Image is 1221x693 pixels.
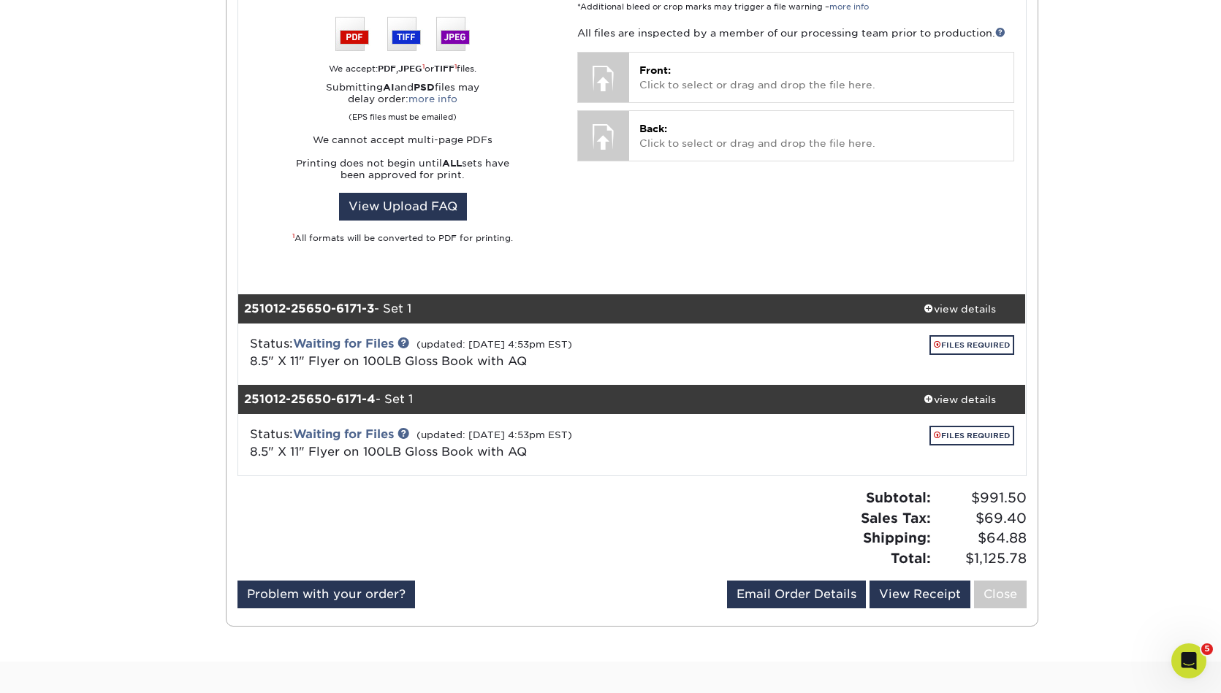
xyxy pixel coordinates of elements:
button: Emoji picker [46,478,58,490]
sup: 1 [454,63,457,70]
button: Home [229,6,256,34]
img: We accept: PSD, TIFF, or JPEG (JPG) [335,17,470,51]
b: Image Resolution - Too High (Sets 2-4) [23,402,218,428]
span: Front: [639,64,671,76]
strong: 251012-25650-6171-3 [244,302,374,315]
button: Send a message… [249,472,274,496]
a: View Receipt [870,581,970,608]
button: Upload attachment [23,478,34,490]
a: 8.5" X 11" Flyer on 100LB Gloss Book with AQ [250,354,527,368]
a: FILES REQUIRED [929,335,1014,355]
strong: JPEG [398,64,422,74]
a: Waiting for Files [293,337,394,351]
div: - Set 1 [238,385,894,414]
span: $64.88 [935,528,1027,548]
small: (updated: [DATE] 4:53pm EST) [416,429,572,440]
p: Submitting and files may delay order: [250,82,555,123]
a: more info [408,93,457,104]
strong: PDF [378,64,396,74]
div: ACTION REQUIRED: Primoprint Order 251012-25650-6171 [23,93,228,121]
a: View Upload FAQ [339,193,467,221]
span: $69.40 [935,508,1027,529]
a: Close [974,581,1027,608]
a: view details [894,294,1026,323]
div: - Set 1 [238,294,894,323]
strong: AI [383,82,395,93]
a: more info [829,2,869,12]
strong: Shipping: [863,529,931,545]
div: Your files are 350dpi on sets 2-4, which is larger than needed and will throw off the alignment o... [23,386,228,515]
a: view details [894,385,1026,414]
p: Active 6h ago [71,18,136,33]
div: view details [894,392,1026,407]
small: (EPS files must be emailed) [349,105,457,123]
strong: 251012-25650-6171-4 [244,392,376,406]
div: Your front (outside) files on sets 2 and 3 are the correct size, but the left panel's color does ... [23,194,228,380]
div: We accept: , or files. [250,63,555,75]
p: Click to select or drag and drop the file here. [639,63,1003,93]
strong: Sales Tax: [861,510,931,526]
span: $1,125.78 [935,548,1027,569]
p: All files are inspected by a member of our processing team prior to production. [577,26,1013,40]
b: Inadequate Bleed - Set 2 and 3 Fronts [23,208,202,234]
span: $991.50 [935,488,1027,508]
div: Status: [239,426,763,461]
img: Profile image for Matthew [42,8,65,31]
button: Gif picker [69,478,81,490]
p: Click to select or drag and drop the file here. [639,121,1003,151]
div: Thank you for placing your order with Primoprint. During our pre-flight inspection, we found the ... [23,129,228,185]
strong: TIFF [434,64,454,74]
div: All formats will be converted to PDF for printing. [250,232,555,245]
strong: Total: [891,550,931,566]
sup: 1 [422,63,425,70]
a: Problem with your order? [237,581,415,608]
strong: PSD [414,82,435,93]
div: view details [894,302,1026,316]
div: Status: [239,335,763,370]
a: Waiting for Files [293,427,394,441]
button: Start recording [93,478,104,490]
sup: 1 [292,232,294,240]
button: go back [9,6,37,34]
textarea: Message… [12,448,280,472]
p: Printing does not begin until sets have been approved for print. [250,158,555,181]
a: 8.5" X 11" Flyer on 100LB Gloss Book with AQ [250,445,527,459]
small: *Additional bleed or crop marks may trigger a file warning – [577,2,869,12]
small: (updated: [DATE] 4:53pm EST) [416,339,572,350]
span: 5 [1201,643,1213,655]
h1: [PERSON_NAME] [71,7,166,18]
iframe: Intercom live chat [1171,643,1206,678]
p: We cannot accept multi-page PDFs [250,134,555,146]
strong: ALL [442,158,462,169]
span: Back: [639,123,667,134]
a: FILES REQUIRED [929,426,1014,445]
a: Email Order Details [727,581,866,608]
strong: Subtotal: [866,489,931,505]
div: Close [256,6,283,32]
